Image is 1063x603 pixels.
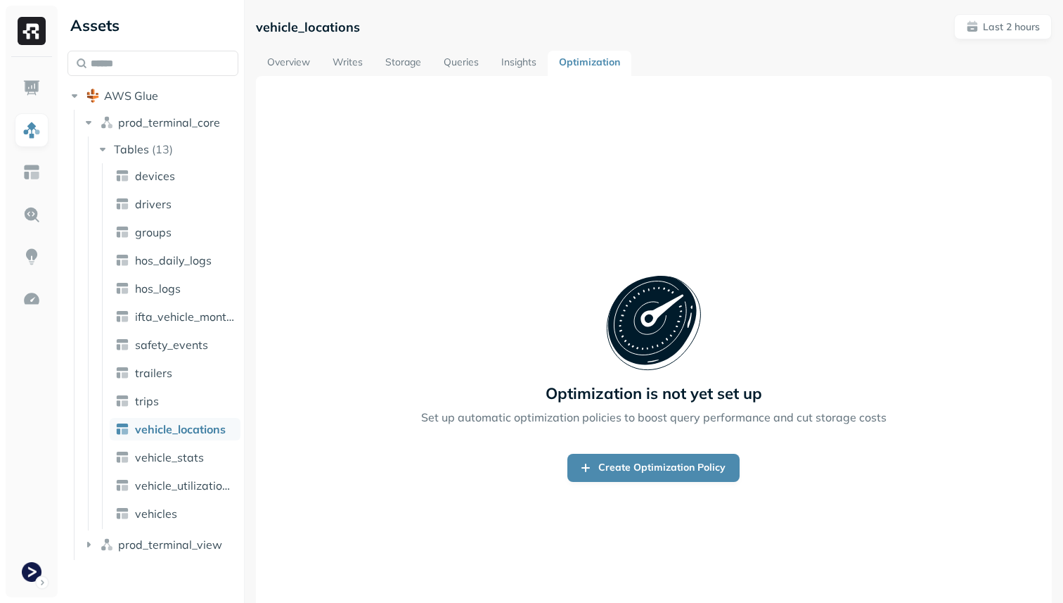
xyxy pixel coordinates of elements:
a: vehicle_locations [110,418,240,440]
img: table [115,169,129,183]
img: Query Explorer [22,205,41,224]
span: ifta_vehicle_months [135,310,235,324]
img: Assets [22,121,41,139]
img: table [115,366,129,380]
span: safety_events [135,338,208,352]
span: Tables [114,142,149,156]
span: drivers [135,197,172,211]
img: Dashboard [22,79,41,97]
span: vehicle_locations [135,422,226,436]
img: namespace [100,115,114,129]
p: Last 2 hours [983,20,1040,34]
img: table [115,338,129,352]
button: prod_terminal_core [82,111,239,134]
button: Tables(13) [96,138,240,160]
img: table [115,394,129,408]
p: Optimization is not yet set up [546,383,762,403]
span: hos_daily_logs [135,253,212,267]
a: Create Optimization Policy [567,454,740,482]
p: vehicle_locations [256,19,360,35]
a: hos_daily_logs [110,249,240,272]
img: root [86,89,100,103]
a: trailers [110,362,240,384]
a: groups [110,221,240,243]
img: Optimization [22,290,41,308]
a: drivers [110,193,240,215]
span: prod_terminal_view [118,538,222,552]
img: table [115,281,129,296]
img: table [115,507,129,521]
img: Asset Explorer [22,163,41,182]
a: Storage [374,51,432,76]
img: Ryft [18,17,46,45]
div: Assets [67,14,238,37]
span: hos_logs [135,281,181,296]
a: ifta_vehicle_months [110,305,240,328]
img: table [115,422,129,436]
a: Optimization [548,51,631,76]
a: Writes [321,51,374,76]
a: vehicle_stats [110,446,240,469]
img: table [115,310,129,324]
a: Overview [256,51,321,76]
button: AWS Glue [67,84,238,107]
span: vehicle_utilization_day [135,478,235,493]
a: trips [110,390,240,412]
img: table [115,478,129,493]
img: namespace [100,538,114,552]
img: table [115,253,129,267]
a: devices [110,165,240,187]
p: ( 13 ) [152,142,173,156]
a: safety_events [110,334,240,356]
a: Insights [490,51,548,76]
span: devices [135,169,175,183]
button: prod_terminal_view [82,533,239,556]
span: groups [135,225,172,239]
p: Set up automatic optimization policies to boost query performance and cut storage costs [421,409,887,426]
img: table [115,197,129,211]
img: table [115,225,129,239]
img: Terminal [22,562,41,582]
img: Insights [22,248,41,266]
a: hos_logs [110,277,240,300]
button: Last 2 hours [954,14,1052,39]
span: trips [135,394,159,408]
span: trailers [135,366,172,380]
span: prod_terminal_core [118,115,220,129]
a: Queries [432,51,490,76]
span: AWS Glue [104,89,158,103]
img: table [115,450,129,464]
a: vehicles [110,502,240,525]
a: vehicle_utilization_day [110,474,240,497]
span: vehicles [135,507,177,521]
span: vehicle_stats [135,450,204,464]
